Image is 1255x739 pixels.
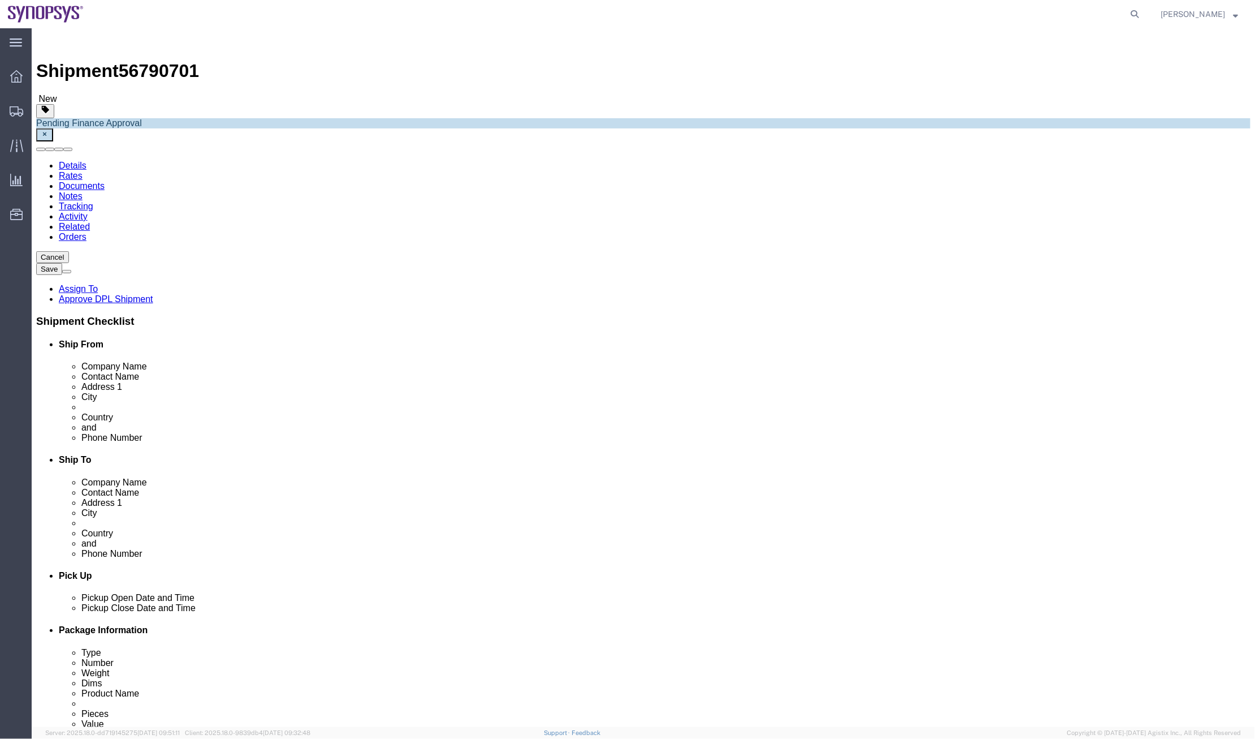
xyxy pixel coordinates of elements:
[263,729,310,736] span: [DATE] 09:32:48
[544,729,572,736] a: Support
[572,729,600,736] a: Feedback
[32,28,1255,727] iframe: FS Legacy Container
[8,6,84,23] img: logo
[1161,7,1239,21] button: [PERSON_NAME]
[45,729,180,736] span: Server: 2025.18.0-dd719145275
[1161,8,1226,20] span: Caleb Jackson
[137,729,180,736] span: [DATE] 09:51:11
[185,729,310,736] span: Client: 2025.18.0-9839db4
[1067,728,1241,738] span: Copyright © [DATE]-[DATE] Agistix Inc., All Rights Reserved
